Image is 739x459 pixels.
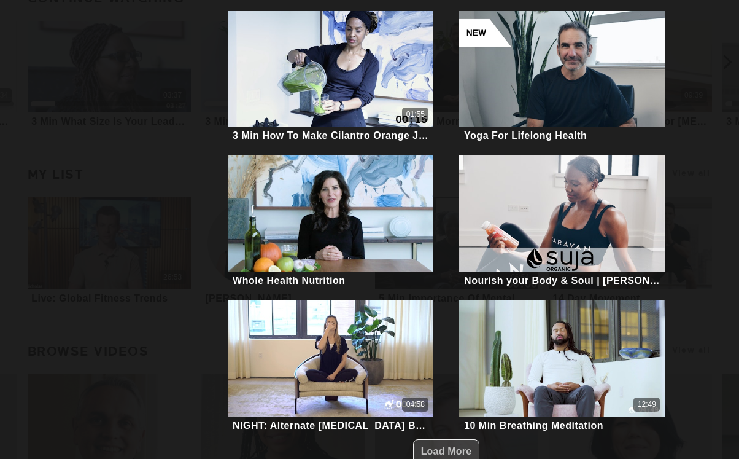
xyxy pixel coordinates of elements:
span: Load More [421,446,472,457]
div: 12:49 [638,399,656,410]
a: NIGHT: Alternate Nostril Breathing04:58NIGHT: Alternate [MEDICAL_DATA] Breathing [228,300,434,433]
div: 01:55 [406,109,425,120]
a: Whole Health NutritionWhole Health Nutrition [228,155,434,288]
div: 3 Min How To Make Cilantro Orange Juice [233,130,428,141]
a: 10 Min Breathing Meditation12:4910 Min Breathing Meditation [459,300,665,433]
a: Nourish your Body & Soul | Suja JuiceNourish your Body & Soul | [PERSON_NAME] [459,155,665,288]
div: NIGHT: Alternate [MEDICAL_DATA] Breathing [233,420,428,431]
div: Nourish your Body & Soul | [PERSON_NAME] [464,275,660,286]
div: Yoga For Lifelong Health [464,130,587,141]
div: 04:58 [406,399,425,410]
div: 10 Min Breathing Meditation [464,420,603,431]
a: 3 Min How To Make Cilantro Orange Juice01:553 Min How To Make Cilantro Orange Juice [228,11,434,144]
div: Whole Health Nutrition [233,275,345,286]
a: Yoga For Lifelong HealthYoga For Lifelong Health [459,11,665,144]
